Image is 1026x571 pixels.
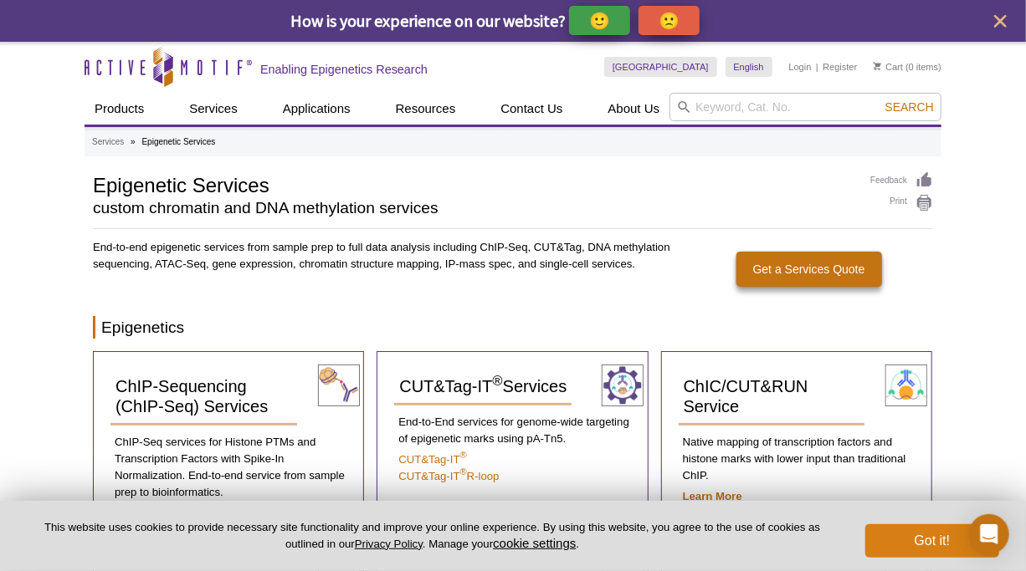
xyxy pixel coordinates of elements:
a: Print [870,194,933,212]
a: Services [92,135,124,150]
h2: custom chromatin and DNA methylation services [93,201,854,216]
a: Learn More [683,490,742,502]
a: Applications [273,93,361,125]
input: Keyword, Cat. No. [669,93,941,121]
p: This website uses cookies to provide necessary site functionality and improve your online experie... [27,520,838,552]
span: CUT&Tag-IT Services [399,377,567,395]
a: English [726,57,772,77]
a: Products [85,93,154,125]
p: ChIP-Seq services for Histone PTMs and Transcription Factors with Spike-In Normalization. End-to-... [110,434,346,501]
a: Contact Us [490,93,572,125]
button: close [990,11,1011,32]
sup: ® [492,374,502,390]
li: (0 items) [874,57,941,77]
div: Open Intercom Messenger [969,514,1009,554]
p: End-to-end epigenetic services from sample prep to full data analysis including ChIP-Seq, CUT&Tag... [93,239,672,273]
a: Login [789,61,812,73]
button: cookie settings [493,536,576,550]
a: Cart [874,61,903,73]
sup: ® [460,451,467,461]
h2: Epigenetics [93,316,933,339]
a: CUT&Tag-IT®R-loop [398,470,499,482]
li: » [131,137,136,146]
a: ChIP-Sequencing (ChIP-Seq) Services [110,369,297,426]
span: ChIC/CUT&RUN Service [684,377,808,416]
p: End-to-End services for genome-wide targeting of epigenetic marks using pA-Tn5. [394,414,630,447]
a: CUT&Tag-IT®Services [394,369,572,405]
img: ChIC/CUT&RUN Service [885,365,927,406]
a: ChIC/CUT&RUN Service [679,369,865,426]
h1: Epigenetic Services [93,171,854,196]
span: Search [885,100,934,114]
button: Search [880,99,939,115]
p: 🙂 [589,10,610,31]
a: Get a Services Quote [736,252,882,287]
a: Services [179,93,248,125]
li: | [816,57,818,77]
a: [GEOGRAPHIC_DATA] [604,57,717,77]
a: CUT&Tag-IT® [398,453,466,466]
a: Register [823,61,857,73]
button: Got it! [865,524,999,558]
img: Your Cart [874,62,881,70]
a: Privacy Policy [355,538,423,550]
p: Native mapping of transcription factors and histone marks with lower input than traditional ChIP. [679,434,915,484]
a: Resources [386,93,466,125]
a: About Us [598,93,670,125]
img: ChIP-Seq Services [318,365,360,406]
p: 🙁 [659,10,680,31]
h2: Enabling Epigenetics Research [260,62,428,77]
sup: ® [460,467,467,477]
li: Epigenetic Services [141,137,215,146]
span: How is your experience on our website? [290,10,566,31]
img: CUT&Tag-IT® Services [602,365,644,406]
span: ChIP-Sequencing (ChIP-Seq) Services [115,377,268,416]
a: Feedback [870,171,933,190]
